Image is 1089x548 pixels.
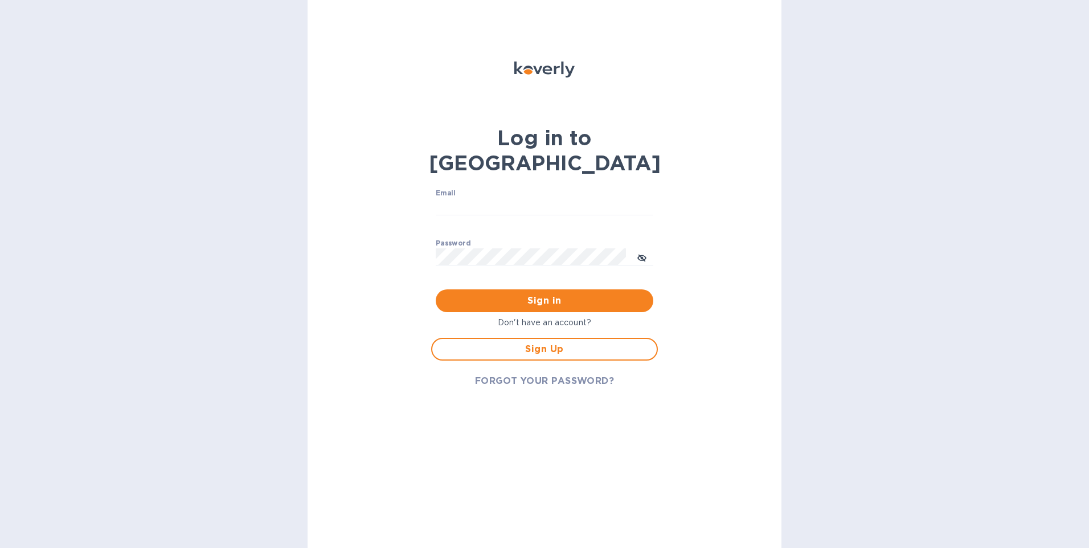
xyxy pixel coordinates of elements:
button: FORGOT YOUR PASSWORD? [466,370,624,392]
button: Sign in [436,289,653,312]
span: Sign Up [441,342,648,356]
img: Koverly [514,62,575,77]
label: Email [436,190,456,197]
b: Log in to [GEOGRAPHIC_DATA] [429,125,661,175]
span: Sign in [445,294,644,308]
p: Don't have an account? [431,317,658,329]
span: FORGOT YOUR PASSWORD? [475,374,615,388]
button: Sign Up [431,338,658,361]
label: Password [436,240,470,247]
button: toggle password visibility [631,246,653,268]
